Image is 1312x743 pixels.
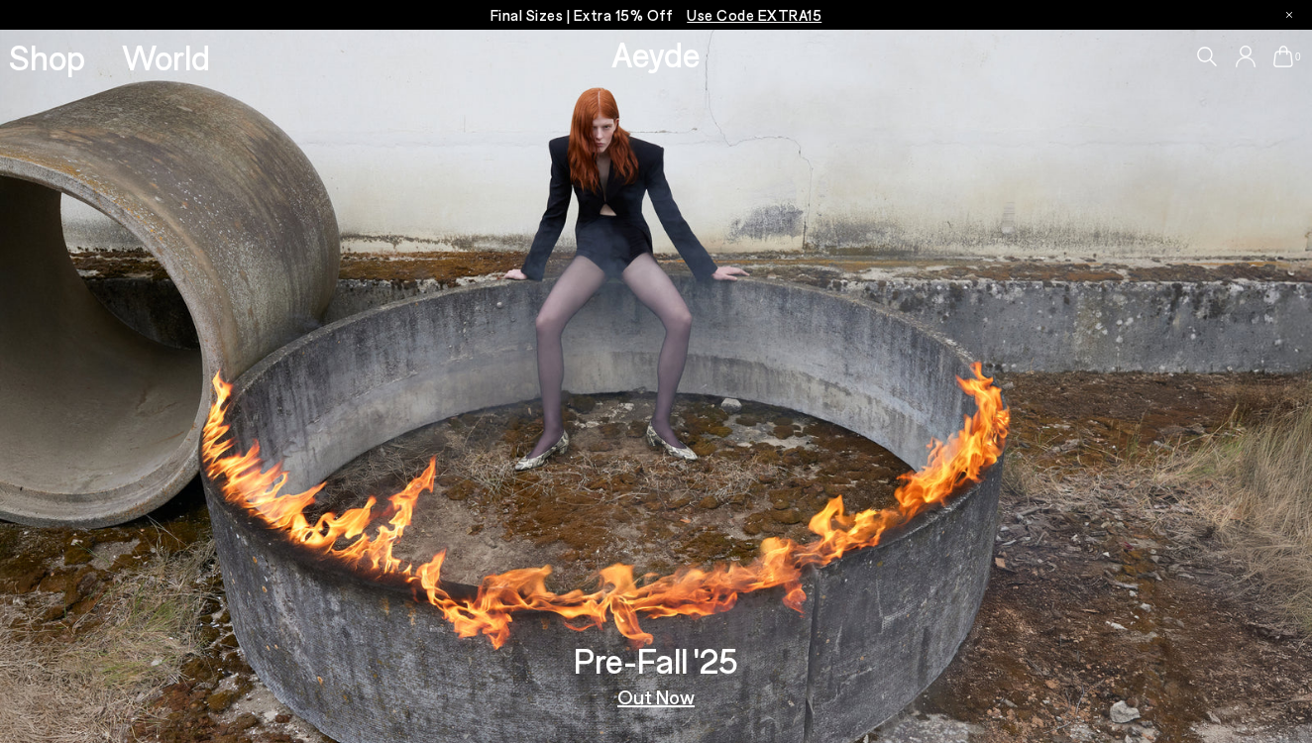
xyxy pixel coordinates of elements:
[9,40,85,74] a: Shop
[1293,52,1303,62] span: 0
[574,643,738,678] h3: Pre-Fall '25
[122,40,210,74] a: World
[687,6,821,24] span: Navigate to /collections/ss25-final-sizes
[1273,46,1293,67] a: 0
[611,33,701,74] a: Aeyde
[491,3,822,28] p: Final Sizes | Extra 15% Off
[617,687,695,706] a: Out Now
